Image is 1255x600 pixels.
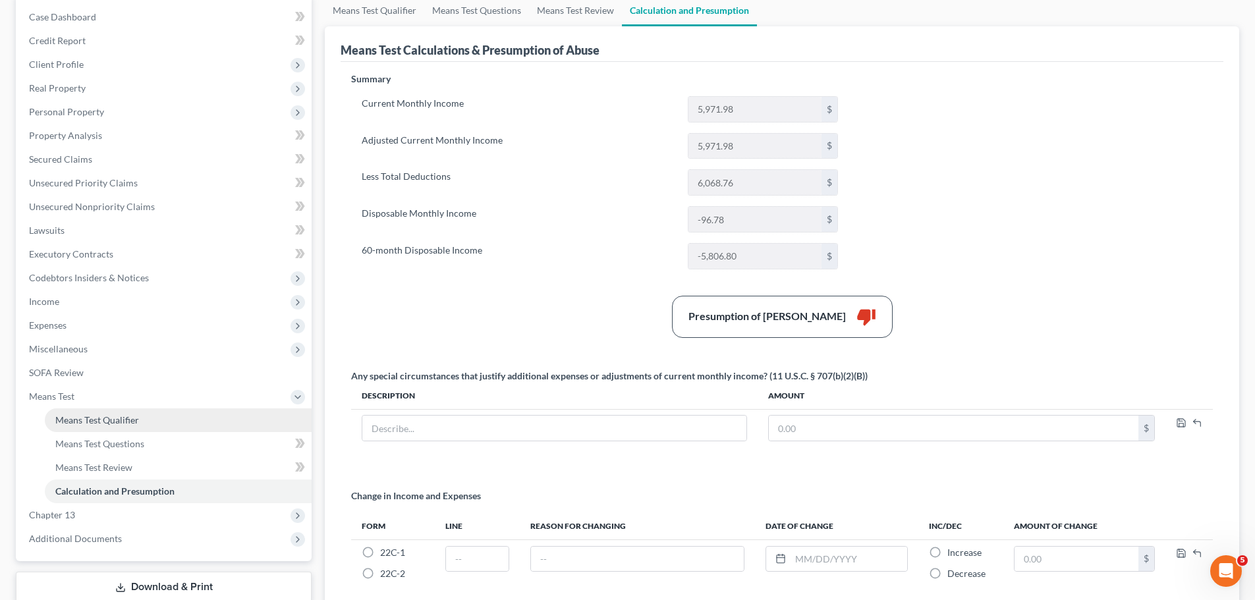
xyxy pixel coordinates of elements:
[29,509,75,520] span: Chapter 13
[18,171,312,195] a: Unsecured Priority Claims
[18,29,312,53] a: Credit Report
[822,134,837,159] div: $
[856,307,876,327] i: thumb_down
[380,547,405,558] span: 22C-1
[29,248,113,259] span: Executory Contracts
[1015,547,1138,572] input: 0.00
[355,243,681,269] label: 60-month Disposable Income
[688,244,822,269] input: 0.00
[18,124,312,148] a: Property Analysis
[1210,555,1242,587] iframe: Intercom live chat
[29,106,104,117] span: Personal Property
[29,391,74,402] span: Means Test
[362,416,746,441] input: Describe...
[355,206,681,232] label: Disposable Monthly Income
[55,438,144,449] span: Means Test Questions
[55,414,139,425] span: Means Test Qualifier
[29,177,138,188] span: Unsecured Priority Claims
[822,170,837,195] div: $
[355,96,681,123] label: Current Monthly Income
[351,369,868,383] div: Any special circumstances that justify additional expenses or adjustments of current monthly inco...
[918,513,1003,539] th: Inc/Dec
[29,343,88,354] span: Miscellaneous
[688,170,822,195] input: 0.00
[18,219,312,242] a: Lawsuits
[688,207,822,232] input: 0.00
[18,195,312,219] a: Unsecured Nonpriority Claims
[947,547,982,558] span: Increase
[355,133,681,159] label: Adjusted Current Monthly Income
[947,568,986,579] span: Decrease
[791,547,907,572] input: MM/DD/YYYY
[45,408,312,432] a: Means Test Qualifier
[18,361,312,385] a: SOFA Review
[755,513,918,539] th: Date of Change
[531,547,744,572] input: --
[380,568,405,579] span: 22C-2
[55,462,132,473] span: Means Test Review
[29,319,67,331] span: Expenses
[351,383,758,409] th: Description
[688,134,822,159] input: 0.00
[29,201,155,212] span: Unsecured Nonpriority Claims
[351,489,481,503] p: Change in Income and Expenses
[29,153,92,165] span: Secured Claims
[1138,416,1154,441] div: $
[688,97,822,122] input: 0.00
[29,82,86,94] span: Real Property
[29,533,122,544] span: Additional Documents
[18,242,312,266] a: Executory Contracts
[45,432,312,456] a: Means Test Questions
[29,59,84,70] span: Client Profile
[435,513,520,539] th: Line
[29,225,65,236] span: Lawsuits
[1003,513,1165,539] th: Amount of Change
[29,296,59,307] span: Income
[822,97,837,122] div: $
[29,35,86,46] span: Credit Report
[822,207,837,232] div: $
[18,5,312,29] a: Case Dashboard
[688,309,846,324] div: Presumption of [PERSON_NAME]
[351,513,435,539] th: Form
[341,42,600,58] div: Means Test Calculations & Presumption of Abuse
[45,479,312,503] a: Calculation and Presumption
[18,148,312,171] a: Secured Claims
[1138,547,1154,572] div: $
[29,272,149,283] span: Codebtors Insiders & Notices
[355,169,681,196] label: Less Total Deductions
[1237,555,1248,566] span: 5
[29,367,84,378] span: SOFA Review
[29,130,102,141] span: Property Analysis
[351,72,849,86] p: Summary
[45,456,312,479] a: Means Test Review
[29,11,96,22] span: Case Dashboard
[758,383,1165,409] th: Amount
[769,416,1138,441] input: 0.00
[520,513,755,539] th: Reason for Changing
[55,485,175,497] span: Calculation and Presumption
[446,547,509,572] input: --
[822,244,837,269] div: $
